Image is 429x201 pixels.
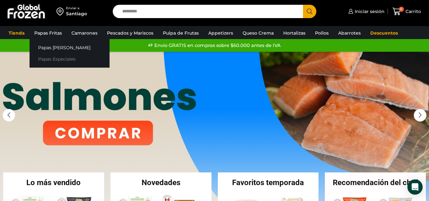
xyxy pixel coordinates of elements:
[280,27,309,39] a: Hortalizas
[68,27,101,39] a: Camarones
[414,109,426,122] div: Next slide
[367,27,401,39] a: Descuentos
[335,27,364,39] a: Abarrotes
[66,6,87,10] div: Enviar a
[399,7,404,12] span: 0
[31,27,65,39] a: Papas Fritas
[312,27,332,39] a: Pollos
[205,27,236,39] a: Appetizers
[5,27,28,39] a: Tienda
[407,179,423,195] div: Open Intercom Messenger
[30,42,110,53] a: Papas [PERSON_NAME]
[160,27,202,39] a: Pulpa de Frutas
[104,27,157,39] a: Pescados y Mariscos
[404,8,421,15] span: Carrito
[218,179,319,186] h2: Favoritos temporada
[111,179,211,186] h2: Novedades
[66,10,87,17] div: Santiago
[391,4,423,19] a: 0 Carrito
[3,109,15,122] div: Previous slide
[303,5,316,18] button: Search button
[239,27,277,39] a: Queso Crema
[353,8,385,15] span: Iniciar sesión
[3,179,104,186] h2: Lo más vendido
[325,179,426,186] h2: Recomendación del chef
[57,6,66,17] img: address-field-icon.svg
[347,5,385,18] a: Iniciar sesión
[30,53,110,65] a: Papas Especiales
